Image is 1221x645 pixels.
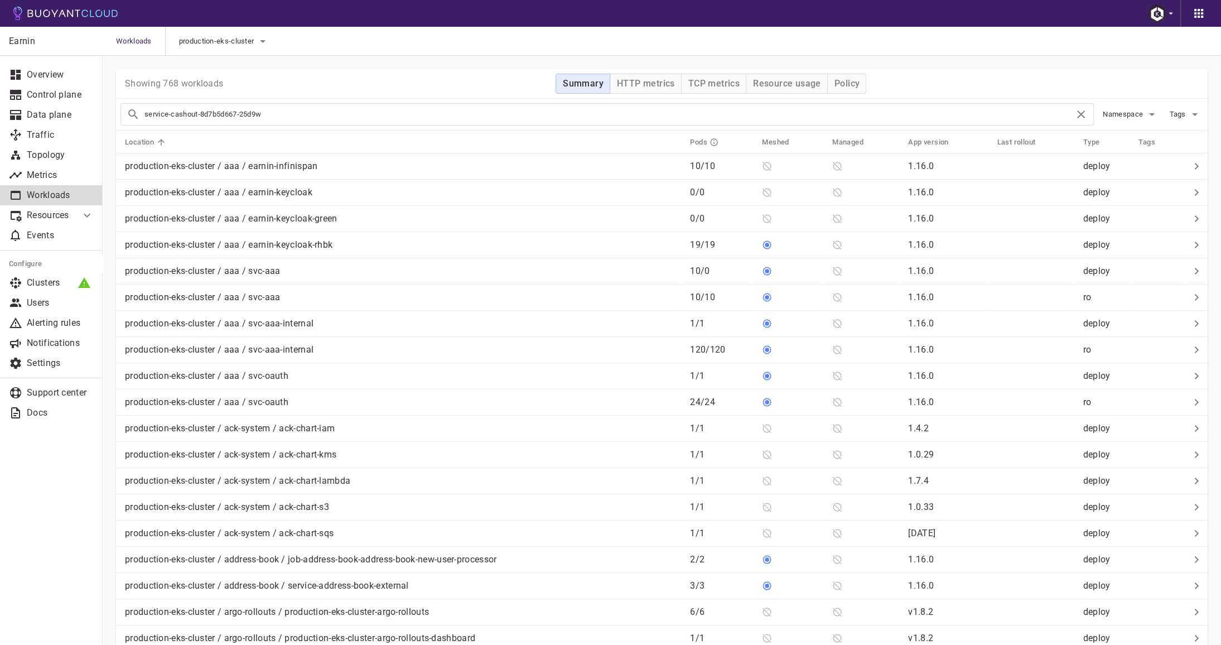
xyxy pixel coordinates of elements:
[908,502,934,512] p: 1.0.33
[125,475,350,487] p: production-eks-cluster / ack-system / ack-chart-lambda
[9,259,94,268] h5: Configure
[556,74,610,94] button: Summary
[27,297,94,309] p: Users
[908,554,934,565] p: 1.16.0
[27,190,94,201] p: Workloads
[125,370,288,382] p: production-eks-cluster / aaa / svc-oauth
[908,475,929,486] p: 1.7.4
[688,78,740,89] h4: TCP metrics
[27,129,94,141] p: Traffic
[690,449,753,460] p: 1 / 1
[690,580,753,591] p: 3 / 3
[908,449,934,460] p: 1.0.29
[125,318,313,329] p: production-eks-cluster / aaa / svc-aaa-internal
[690,607,753,618] p: 6 / 6
[690,318,753,329] p: 1 / 1
[908,187,934,198] p: 1.16.0
[27,109,94,121] p: Data plane
[908,239,934,250] p: 1.16.0
[125,138,154,147] h5: Location
[690,528,753,539] p: 1 / 1
[1083,187,1130,198] p: deploy
[125,633,475,644] p: production-eks-cluster / argo-rollouts / production-eks-cluster-argo-rollouts-dashboard
[1083,213,1130,224] p: deploy
[27,89,94,100] p: Control plane
[125,607,429,618] p: production-eks-cluster / argo-rollouts / production-eks-cluster-argo-rollouts
[908,607,933,617] p: v1.8.2
[9,36,93,47] p: Earnin
[27,338,94,349] p: Notifications
[125,554,496,565] p: production-eks-cluster / address-book / job-address-book-address-book-new-user-processor
[1083,502,1130,513] p: deploy
[1148,4,1166,22] img: Robb Foster
[908,137,963,147] span: App version
[125,423,335,434] p: production-eks-cluster / ack-system / ack-chart-iam
[997,137,1050,147] span: Last rollout
[681,74,746,94] button: TCP metrics
[997,138,1035,147] h5: Last rollout
[908,370,934,381] p: 1.16.0
[1103,106,1159,123] button: Namespace
[1083,423,1130,434] p: deploy
[1083,344,1130,355] p: ro
[834,78,860,89] h4: Policy
[125,344,313,355] p: production-eks-cluster / aaa / svc-aaa-internal
[832,138,863,147] h5: Managed
[690,344,753,355] p: 120 / 120
[690,161,753,172] p: 10 / 10
[908,161,934,171] p: 1.16.0
[1083,397,1130,408] p: ro
[1083,449,1130,460] p: deploy
[610,74,682,94] button: HTTP metrics
[125,161,317,172] p: production-eks-cluster / aaa / earnin-infinispan
[908,580,934,591] p: 1.16.0
[27,69,94,80] p: Overview
[832,137,878,147] span: Managed
[690,554,753,565] p: 2 / 2
[746,74,828,94] button: Resource usage
[690,239,753,251] p: 19 / 19
[125,292,280,303] p: production-eks-cluster / aaa / svc-aaa
[1083,528,1130,539] p: deploy
[690,633,753,644] p: 1 / 1
[908,528,935,538] p: [DATE]
[753,78,821,89] h4: Resource usage
[125,580,409,591] p: production-eks-cluster / address-book / service-address-book-external
[827,74,866,94] button: Policy
[617,78,675,89] h4: HTTP metrics
[1083,318,1130,329] p: deploy
[690,370,753,382] p: 1 / 1
[125,266,280,277] p: production-eks-cluster / aaa / svc-aaa
[27,358,94,369] p: Settings
[908,397,934,407] p: 1.16.0
[762,137,803,147] span: Meshed
[908,318,934,329] p: 1.16.0
[27,387,94,398] p: Support center
[125,239,332,251] p: production-eks-cluster / aaa / earnin-keycloak-rhbk
[27,210,71,221] p: Resources
[908,213,934,224] p: 1.16.0
[908,633,933,643] p: v1.8.2
[690,213,753,224] p: 0 / 0
[27,150,94,161] p: Topology
[908,344,934,355] p: 1.16.0
[690,502,753,513] p: 1 / 1
[1103,110,1145,119] span: Namespace
[1083,580,1130,591] p: deploy
[125,528,334,539] p: production-eks-cluster / ack-system / ack-chart-sqs
[1083,554,1130,565] p: deploy
[1167,106,1203,123] button: Tags
[179,33,270,50] button: production-eks-cluster
[690,266,753,277] p: 10 / 0
[27,170,94,181] p: Metrics
[710,138,718,147] svg: Running pods in current release / Expected pods
[762,138,789,147] h5: Meshed
[27,277,94,288] p: Clusters
[1083,239,1130,251] p: deploy
[1083,266,1130,277] p: deploy
[690,137,733,147] span: Pods
[1169,110,1188,119] span: Tags
[125,187,312,198] p: production-eks-cluster / aaa / earnin-keycloak
[125,137,168,147] span: Location
[908,423,929,434] p: 1.4.2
